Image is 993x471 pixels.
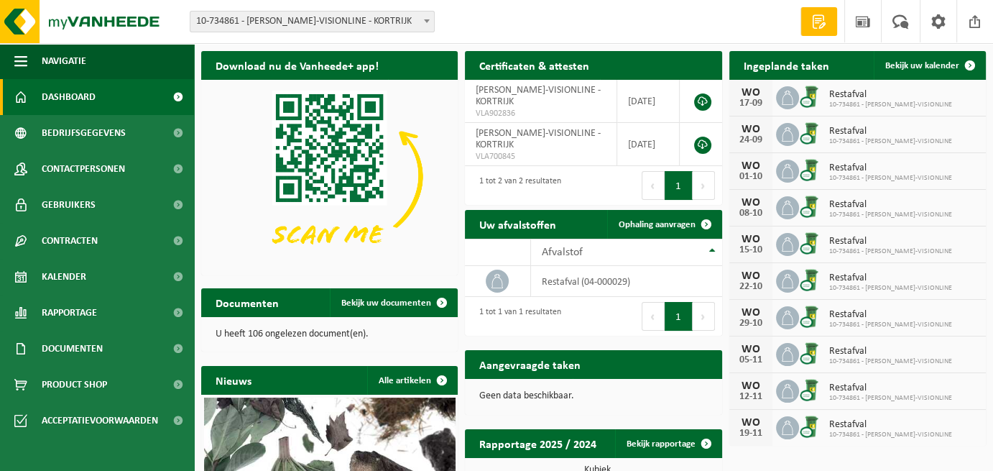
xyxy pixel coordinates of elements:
div: WO [736,124,765,135]
span: Dashboard [42,79,96,115]
img: WB-0240-CU [799,121,823,145]
div: WO [736,307,765,319]
span: Acceptatievoorwaarden [42,403,158,439]
span: 10-734861 - GREET GEVAERT-VISIONLINE - KORTRIJK [190,12,434,32]
span: [PERSON_NAME]-VISIONLINE - KORTRIJK [476,128,601,150]
p: Geen data beschikbaar. [479,391,707,401]
button: Next [693,302,715,331]
div: 24-09 [736,135,765,145]
span: Restafval [829,309,952,321]
a: Bekijk uw kalender [874,51,984,80]
button: Next [693,171,715,200]
img: WB-0240-CU [799,414,823,439]
span: 10-734861 - [PERSON_NAME]-VISIONLINE [829,137,952,146]
button: Previous [642,171,665,200]
div: 22-10 [736,282,765,292]
div: 1 tot 1 van 1 resultaten [472,301,561,332]
div: 08-10 [736,209,765,219]
h2: Uw afvalstoffen [465,210,571,238]
h2: Ingeplande taken [729,51,844,79]
span: 10-734861 - [PERSON_NAME]-VISIONLINE [829,247,952,256]
span: Bekijk uw documenten [341,298,431,308]
div: 17-09 [736,99,765,109]
span: [PERSON_NAME]-VISIONLINE - KORTRIJK [476,85,601,107]
button: 1 [665,302,693,331]
div: WO [736,417,765,429]
div: WO [736,87,765,99]
span: 10-734861 - GREET GEVAERT-VISIONLINE - KORTRIJK [190,11,435,32]
span: 10-734861 - [PERSON_NAME]-VISIONLINE [829,174,952,183]
p: U heeft 106 ongelezen document(en). [216,329,443,339]
div: 05-11 [736,355,765,365]
img: WB-0240-CU [799,84,823,109]
span: 10-734861 - [PERSON_NAME]-VISIONLINE [829,321,952,329]
img: WB-0240-CU [799,231,823,255]
h2: Download nu de Vanheede+ app! [201,51,393,79]
span: Documenten [42,331,103,367]
span: 10-734861 - [PERSON_NAME]-VISIONLINE [829,357,952,366]
div: WO [736,380,765,392]
div: 19-11 [736,429,765,439]
div: 12-11 [736,392,765,402]
div: 29-10 [736,319,765,329]
h2: Certificaten & attesten [465,51,604,79]
td: restafval (04-000029) [531,266,722,297]
span: Contracten [42,223,98,259]
div: 15-10 [736,245,765,255]
img: WB-0240-CU [799,157,823,182]
img: Download de VHEPlus App [201,80,458,273]
a: Alle artikelen [367,366,456,395]
img: WB-0240-CU [799,194,823,219]
div: 1 tot 2 van 2 resultaten [472,170,561,201]
span: Restafval [829,89,952,101]
div: WO [736,234,765,245]
span: 10-734861 - [PERSON_NAME]-VISIONLINE [829,211,952,219]
span: Restafval [829,199,952,211]
span: 10-734861 - [PERSON_NAME]-VISIONLINE [829,394,952,403]
div: WO [736,197,765,209]
button: 1 [665,171,693,200]
img: WB-0240-CU [799,304,823,329]
span: Restafval [829,273,952,284]
span: Afvalstof [542,247,583,258]
span: Product Shop [42,367,107,403]
span: 10-734861 - [PERSON_NAME]-VISIONLINE [829,284,952,293]
span: Restafval [829,126,952,137]
td: [DATE] [617,80,680,123]
h2: Rapportage 2025 / 2024 [465,429,611,457]
div: WO [736,160,765,172]
span: Restafval [829,419,952,431]
span: Bedrijfsgegevens [42,115,126,151]
a: Ophaling aanvragen [607,210,721,239]
span: Restafval [829,383,952,394]
span: Contactpersonen [42,151,125,187]
span: Restafval [829,346,952,357]
div: 01-10 [736,172,765,182]
span: Ophaling aanvragen [619,220,696,229]
span: VLA902836 [476,108,605,119]
h2: Documenten [201,288,293,316]
div: WO [736,344,765,355]
h2: Nieuws [201,366,266,394]
span: Restafval [829,236,952,247]
div: WO [736,270,765,282]
span: Navigatie [42,43,86,79]
a: Bekijk rapportage [615,429,721,458]
a: Bekijk uw documenten [330,288,456,317]
td: [DATE] [617,123,680,166]
span: Restafval [829,163,952,174]
img: WB-0240-CU [799,341,823,365]
button: Previous [642,302,665,331]
img: WB-0240-CU [799,267,823,292]
span: Bekijk uw kalender [885,61,959,70]
span: Kalender [42,259,86,295]
h2: Aangevraagde taken [465,350,595,378]
span: VLA700845 [476,151,605,163]
span: Gebruikers [42,187,96,223]
span: 10-734861 - [PERSON_NAME]-VISIONLINE [829,101,952,109]
img: WB-0240-CU [799,378,823,402]
span: Rapportage [42,295,97,331]
span: 10-734861 - [PERSON_NAME]-VISIONLINE [829,431,952,439]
